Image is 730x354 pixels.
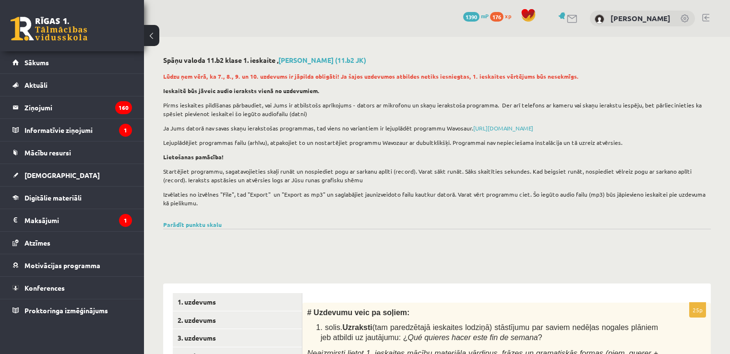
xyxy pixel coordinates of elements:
[12,254,132,276] a: Motivācijas programma
[24,306,108,315] span: Proktoringa izmēģinājums
[163,56,711,64] h2: Spāņu valoda 11.b2 klase 1. ieskaite ,
[278,56,366,64] a: [PERSON_NAME] (11.b2 JK)
[12,164,132,186] a: [DEMOGRAPHIC_DATA]
[119,214,132,227] i: 1
[463,12,479,22] span: 1390
[24,209,132,231] legend: Maksājumi
[173,329,302,347] a: 3. uzdevums
[12,74,132,96] a: Aktuāli
[24,261,100,270] span: Motivācijas programma
[24,193,82,202] span: Digitālie materiāli
[12,51,132,73] a: Sākums
[490,12,503,22] span: 176
[163,124,706,132] p: Ja Jums datorā nav savas skaņu ierakstošas programmas, tad viens no variantiem ir lejuplādēt prog...
[12,119,132,141] a: Informatīvie ziņojumi1
[307,308,409,317] span: # Uzdevumu veic pa soļiem:
[490,12,516,20] a: 176 xp
[163,153,224,161] strong: Lietošanas pamācība!
[115,101,132,114] i: 160
[173,311,302,329] a: 2. uzdevums
[463,12,489,20] a: 1390 mP
[119,124,132,137] i: 1
[505,12,511,20] span: xp
[343,323,372,331] b: Uzraksti
[24,119,132,141] legend: Informatīvie ziņojumi
[12,209,132,231] a: Maksājumi1
[24,238,50,247] span: Atzīmes
[12,299,132,321] a: Proktoringa izmēģinājums
[24,58,49,67] span: Sākums
[24,283,65,292] span: Konferences
[12,277,132,299] a: Konferences
[11,17,87,41] a: Rīgas 1. Tālmācības vidusskola
[12,96,132,118] a: Ziņojumi160
[12,187,132,209] a: Digitālie materiāli
[173,293,302,311] a: 1. uzdevums
[689,302,706,318] p: 25p
[24,171,100,179] span: [DEMOGRAPHIC_DATA]
[481,12,489,20] span: mP
[24,148,71,157] span: Mācību resursi
[163,167,706,184] p: Startējiet programmu, sagatavojieties skaļi runāt un nospiediet pogu ar sarkanu aplīti (record). ...
[24,96,132,118] legend: Ziņojumi
[407,333,538,342] i: Qué quieres hacer este fin de semana
[163,72,579,80] strong: Lūdzu ņem vērā, ka 7., 8., 9. un 10. uzdevums ir jāpilda obligāti! Ja šajos uzdevumos atbildes ne...
[12,232,132,254] a: Atzīmes
[12,142,132,164] a: Mācību resursi
[163,101,706,118] p: Pirms ieskaites pildīšanas pārbaudiet, vai Jums ir atbilstošs aprīkojums - dators ar mikrofonu un...
[24,81,48,89] span: Aktuāli
[163,138,706,147] p: Lejuplādējiet programmas failu (arhīvu), atpakojiet to un nostartējiet programmu Wavozaur ar dubu...
[163,87,320,94] strong: Ieskaitē būs jāveic audio ieraksts vienā no uzdevumiem.
[595,14,604,24] img: Ričards Millers
[316,323,658,342] span: 1. solis. (tam paredzētajā ieskaites lodziņā) stāstījumu par saviem nedēļas nogales plāniem jeb a...
[610,13,670,23] a: [PERSON_NAME]
[163,190,706,207] p: Izvēlaties no izvēlnes "File", tad "Export" un "Export as mp3" un saglabājiet jaunizveidoto failu...
[473,124,533,132] a: [URL][DOMAIN_NAME]
[163,221,222,228] a: Parādīt punktu skalu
